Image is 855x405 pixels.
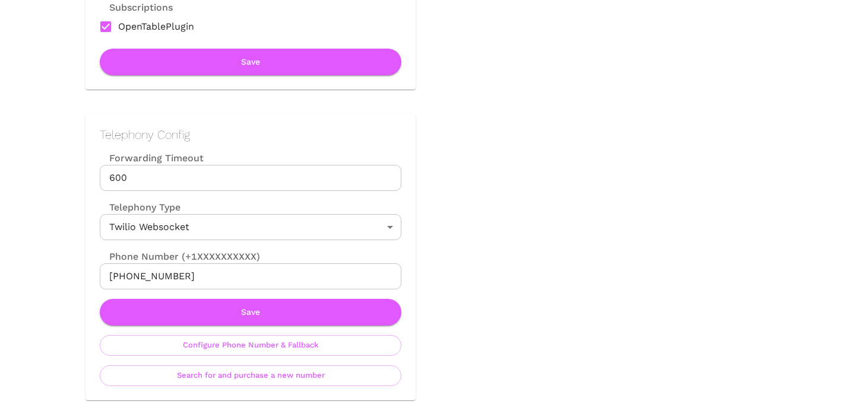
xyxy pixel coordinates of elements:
h2: Telephony Config [100,127,401,142]
label: Subscriptions [100,1,173,14]
label: Phone Number (+1XXXXXXXXXX) [100,250,401,263]
label: Forwarding Timeout [100,151,401,165]
div: Twilio Websocket [100,214,401,240]
label: Telephony Type [100,200,180,214]
button: Save [100,299,401,326]
span: OpenTablePlugin [118,20,194,34]
button: Search for and purchase a new number [100,365,401,386]
button: Configure Phone Number & Fallback [100,335,401,356]
button: Save [100,49,401,75]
